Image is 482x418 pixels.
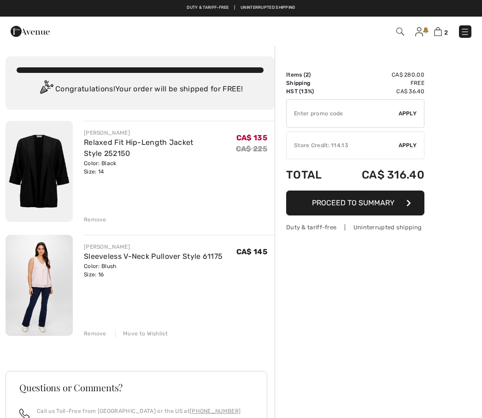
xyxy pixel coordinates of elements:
div: [PERSON_NAME] [84,243,223,251]
div: Remove [84,215,106,224]
span: Proceed to Summary [312,198,394,207]
p: Call us Toll-Free from [GEOGRAPHIC_DATA] or the US at [37,407,241,415]
div: Color: Blush Size: 16 [84,262,223,279]
td: CA$ 316.40 [336,159,424,191]
input: Promo code [287,100,399,127]
td: Shipping [286,79,336,87]
div: Remove [84,329,106,338]
td: CA$ 280.00 [336,71,424,79]
img: Menu [460,27,470,36]
img: Shopping Bag [434,27,442,36]
button: Proceed to Summary [286,191,424,215]
a: 2 [434,26,448,37]
img: Congratulation2.svg [37,80,55,99]
td: HST (13%) [286,87,336,96]
span: CA$ 135 [236,133,267,142]
img: My Info [415,27,423,36]
img: 1ère Avenue [11,22,50,41]
td: Free [336,79,424,87]
s: CA$ 225 [236,144,267,153]
a: [PHONE_NUMBER] [190,408,241,414]
span: Apply [399,141,417,149]
a: Relaxed Fit Hip-Length Jacket Style 252150 [84,138,194,158]
td: CA$ 36.40 [336,87,424,96]
td: Items ( ) [286,71,336,79]
span: 2 [444,29,448,36]
img: Sleeveless V-Neck Pullover Style 61175 [6,235,73,336]
div: Move to Wishlist [115,329,168,338]
div: [PERSON_NAME] [84,129,236,137]
div: Duty & tariff-free | Uninterrupted shipping [286,223,424,232]
span: CA$ 145 [236,247,267,256]
span: 2 [306,72,309,78]
img: Search [396,28,404,36]
img: Relaxed Fit Hip-Length Jacket Style 252150 [6,121,73,222]
td: Total [286,159,336,191]
div: Store Credit: 114.13 [287,141,399,149]
a: 1ère Avenue [11,26,50,35]
a: Sleeveless V-Neck Pullover Style 61175 [84,252,223,261]
span: Apply [399,109,417,118]
h3: Questions or Comments? [19,383,253,392]
div: Congratulations! Your order will be shipped for FREE! [17,80,264,99]
div: Color: Black Size: 14 [84,159,236,176]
